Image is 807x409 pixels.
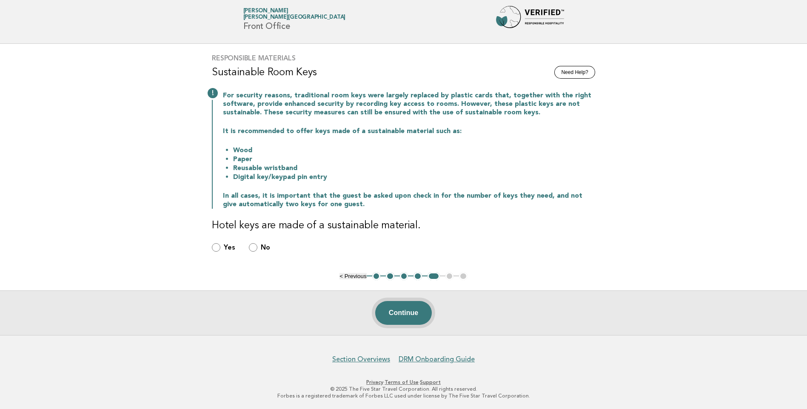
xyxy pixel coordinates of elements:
p: It is recommended to offer keys made of a sustainable material such as: [223,127,595,136]
button: 4 [413,272,422,281]
button: 3 [400,272,408,281]
p: In all cases, it is important that the guest be asked upon check in for the number of keys they n... [223,192,595,209]
a: Privacy [366,379,383,385]
a: Section Overviews [332,355,390,364]
li: Wood [233,146,595,155]
a: Terms of Use [385,379,419,385]
p: Forbes is a registered trademark of Forbes LLC used under license by The Five Star Travel Corpora... [143,392,664,399]
button: < Previous [339,273,366,279]
h1: Front Office [243,9,346,31]
p: · · [143,379,664,386]
b: No [261,243,270,251]
a: [PERSON_NAME][PERSON_NAME][GEOGRAPHIC_DATA] [243,8,346,20]
p: © 2025 The Five Star Travel Corporation. All rights reserved. [143,386,664,392]
img: Forbes Travel Guide [496,6,564,33]
li: Reusable wristband [233,164,595,173]
li: Digital key/keypad pin entry [233,173,595,182]
button: Continue [375,301,432,325]
button: Need Help? [554,66,595,79]
p: For security reasons, traditional room keys were largely replaced by plastic cards that, together... [223,91,595,117]
h3: Sustainable Room Keys [212,66,595,80]
h3: Responsible Materials [212,54,595,62]
li: Paper [233,155,595,164]
span: [PERSON_NAME][GEOGRAPHIC_DATA] [243,15,346,20]
button: 2 [386,272,394,281]
button: 5 [428,272,440,281]
b: Yes [224,243,235,251]
a: Support [420,379,441,385]
h3: Hotel keys are made of a sustainable material. [212,219,595,233]
button: 1 [372,272,381,281]
a: DRM Onboarding Guide [399,355,475,364]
